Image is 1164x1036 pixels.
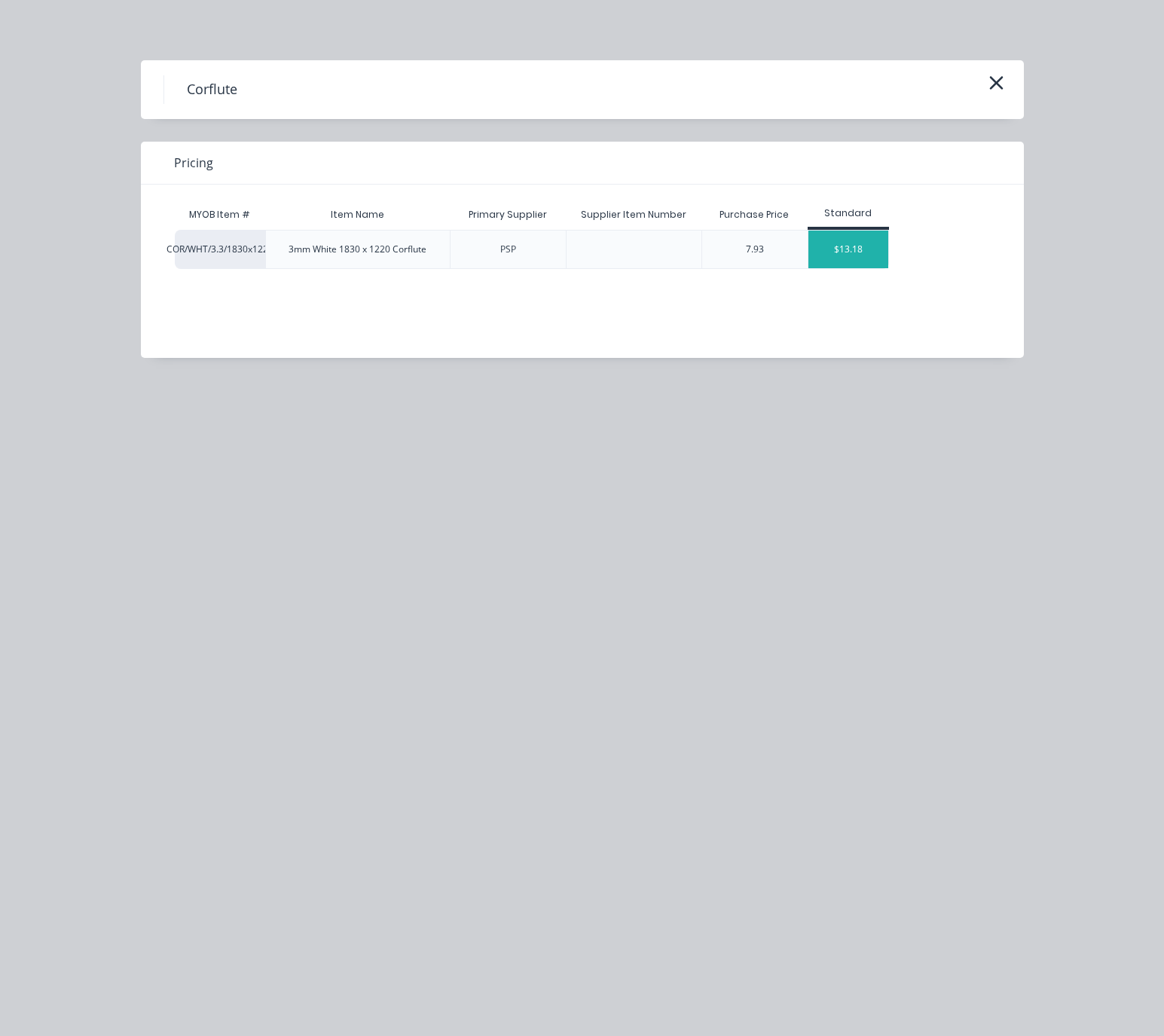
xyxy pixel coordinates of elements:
[569,196,698,234] div: Supplier Item Number
[457,196,559,234] div: Primary Supplier
[175,200,265,230] div: MYOB Item #
[175,230,265,269] div: COR/WHT/3.3/1830x1220
[319,196,396,234] div: Item Name
[289,243,426,256] div: 3mm White 1830 x 1220 Corflute
[163,75,260,104] h4: Corflute
[808,231,889,268] div: $13.18
[174,154,213,172] span: Pricing
[500,243,516,256] div: PSP
[746,243,764,256] div: 7.93
[808,206,890,220] div: Standard
[707,196,801,234] div: Purchase Price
